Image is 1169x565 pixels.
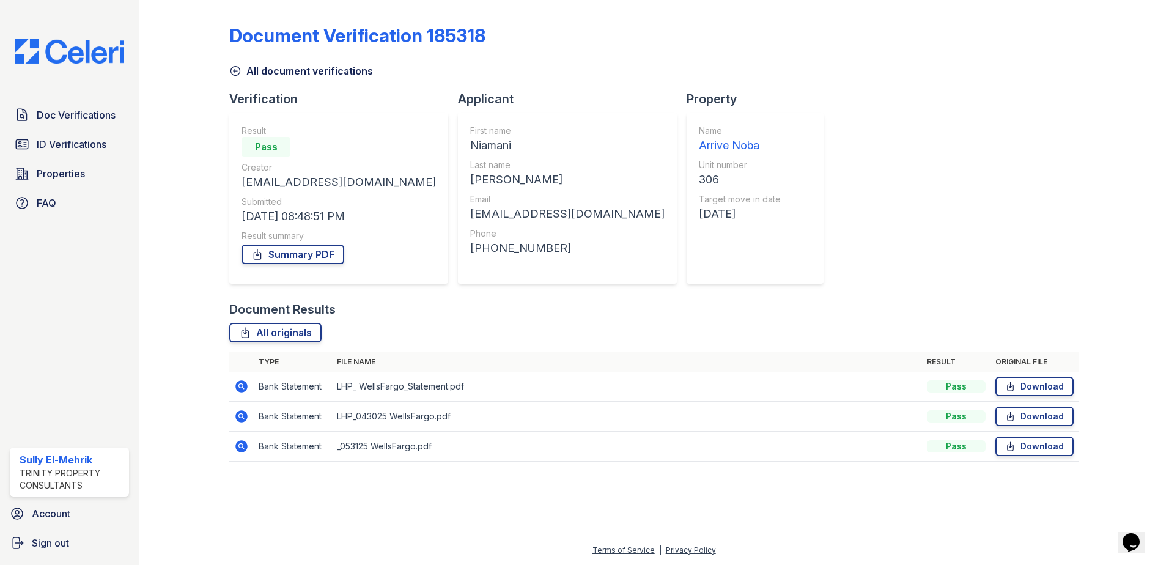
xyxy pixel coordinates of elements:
[332,372,922,402] td: LHP_ WellsFargo_Statement.pdf
[37,108,116,122] span: Doc Verifications
[470,159,665,171] div: Last name
[242,230,436,242] div: Result summary
[242,174,436,191] div: [EMAIL_ADDRESS][DOMAIN_NAME]
[458,90,687,108] div: Applicant
[699,159,781,171] div: Unit number
[229,24,485,46] div: Document Verification 185318
[229,64,373,78] a: All document verifications
[1118,516,1157,553] iframe: chat widget
[927,410,986,423] div: Pass
[32,536,69,550] span: Sign out
[242,196,436,208] div: Submitted
[666,545,716,555] a: Privacy Policy
[10,191,129,215] a: FAQ
[5,39,134,64] img: CE_Logo_Blue-a8612792a0a2168367f1c8372b55b34899dd931a85d93a1a3d3e32e68fde9ad4.png
[470,137,665,154] div: Niamani
[927,380,986,393] div: Pass
[332,352,922,372] th: File name
[470,227,665,240] div: Phone
[10,103,129,127] a: Doc Verifications
[229,301,336,318] div: Document Results
[254,352,332,372] th: Type
[699,193,781,205] div: Target move in date
[699,171,781,188] div: 306
[229,90,458,108] div: Verification
[20,467,124,492] div: Trinity Property Consultants
[10,161,129,186] a: Properties
[37,137,106,152] span: ID Verifications
[687,90,833,108] div: Property
[470,125,665,137] div: First name
[254,402,332,432] td: Bank Statement
[229,323,322,342] a: All originals
[242,208,436,225] div: [DATE] 08:48:51 PM
[10,132,129,157] a: ID Verifications
[32,506,70,521] span: Account
[470,205,665,223] div: [EMAIL_ADDRESS][DOMAIN_NAME]
[332,402,922,432] td: LHP_043025 WellsFargo.pdf
[470,171,665,188] div: [PERSON_NAME]
[659,545,662,555] div: |
[699,205,781,223] div: [DATE]
[699,137,781,154] div: Arrive Noba
[242,161,436,174] div: Creator
[995,437,1074,456] a: Download
[254,432,332,462] td: Bank Statement
[5,531,134,555] a: Sign out
[990,352,1079,372] th: Original file
[254,372,332,402] td: Bank Statement
[5,501,134,526] a: Account
[699,125,781,154] a: Name Arrive Noba
[592,545,655,555] a: Terms of Service
[37,196,56,210] span: FAQ
[470,240,665,257] div: [PHONE_NUMBER]
[20,452,124,467] div: Sully El-Mehrik
[699,125,781,137] div: Name
[470,193,665,205] div: Email
[242,245,344,264] a: Summary PDF
[332,432,922,462] td: _053125 WellsFargo.pdf
[242,137,290,157] div: Pass
[37,166,85,181] span: Properties
[922,352,990,372] th: Result
[927,440,986,452] div: Pass
[995,377,1074,396] a: Download
[242,125,436,137] div: Result
[995,407,1074,426] a: Download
